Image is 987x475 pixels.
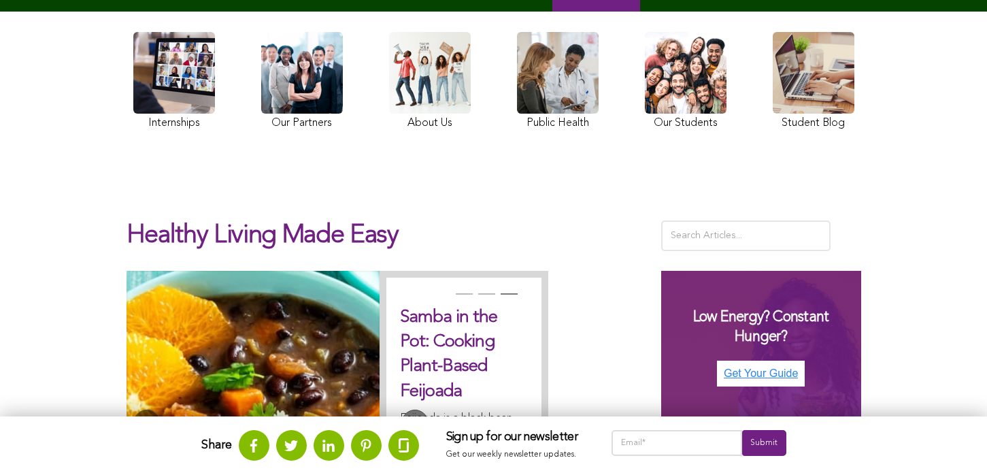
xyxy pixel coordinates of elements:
[717,361,805,387] img: Get Your Guide
[446,448,584,463] p: Get our weekly newsletter updates.
[612,430,743,456] input: Email*
[127,220,641,264] h1: Healthy Living Made Easy
[201,439,232,451] strong: Share
[478,293,492,307] button: 2 of 3
[675,308,848,346] h3: Low Energy? Constant Hunger?
[501,293,514,307] button: 3 of 3
[133,410,161,437] button: Previous
[446,430,584,445] h3: Sign up for our newsletter
[661,220,831,251] input: Search Articles...
[742,430,786,456] input: Submit
[401,410,429,437] button: Next
[456,293,469,307] button: 1 of 3
[919,410,987,475] iframe: Chat Widget
[400,305,528,404] h2: Samba in the Pot: Cooking Plant-Based Feijoada
[399,438,409,453] img: glassdoor.svg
